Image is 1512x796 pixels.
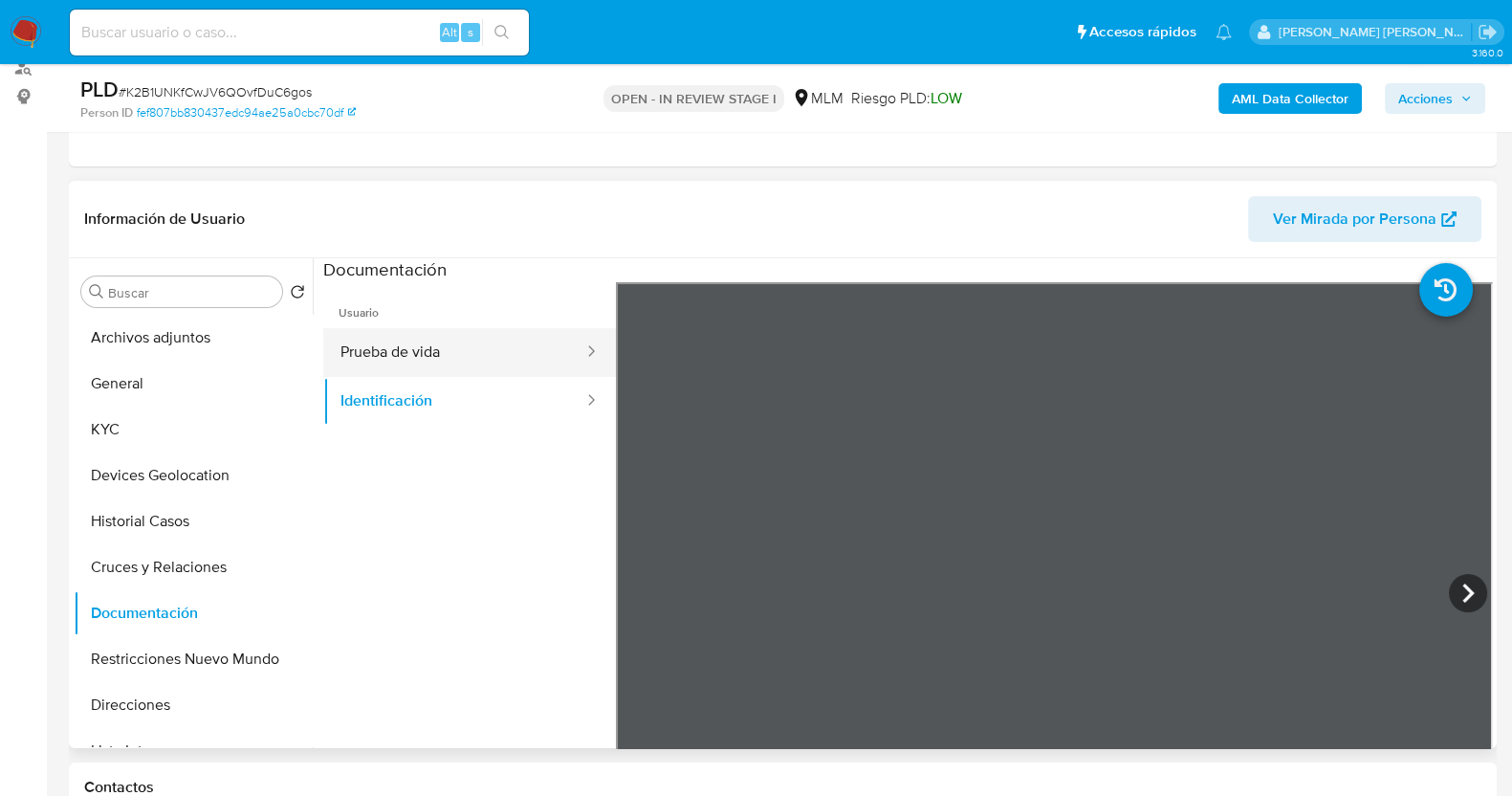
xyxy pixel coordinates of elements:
button: Ver Mirada por Persona [1248,196,1481,242]
button: Historial Casos [74,498,313,544]
a: fef807bb830437edc94ae25a0cbc70df [137,104,356,122]
button: Acciones [1385,83,1485,114]
b: Person ID [80,104,133,122]
span: Alt [442,23,457,41]
span: Ver Mirada por Persona [1273,196,1436,242]
button: Volver al orden por defecto [290,284,305,305]
span: s [468,23,473,41]
span: 3.160.0 [1471,45,1502,60]
button: Direcciones [74,682,313,728]
b: PLD [80,74,119,104]
p: OPEN - IN REVIEW STAGE I [603,85,784,112]
button: Lista Interna [74,728,313,774]
div: MLM [792,88,844,109]
button: AML Data Collector [1218,83,1362,114]
button: Archivos adjuntos [74,315,313,361]
span: # K2B1UNKfCwJV6QOvfDuC6gos [119,82,312,101]
button: search-icon [482,19,521,46]
span: Acciones [1398,83,1453,114]
button: Devices Geolocation [74,453,313,498]
button: Restricciones Nuevo Mundo [74,636,313,682]
button: KYC [74,407,313,453]
p: baltazar.cabreradupeyron@mercadolibre.com.mx [1279,23,1472,41]
b: AML Data Collector [1232,83,1348,114]
button: General [74,361,313,407]
button: Cruces y Relaciones [74,544,313,590]
input: Buscar usuario o caso... [70,20,529,45]
a: Salir [1478,22,1498,42]
h1: Información de Usuario [84,210,245,229]
button: Documentación [74,590,313,636]
a: Notificaciones [1216,24,1232,40]
input: Buscar [108,284,274,301]
span: Riesgo PLD: [851,88,962,109]
span: LOW [931,87,962,109]
button: Buscar [89,284,104,299]
span: Accesos rápidos [1089,22,1196,42]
